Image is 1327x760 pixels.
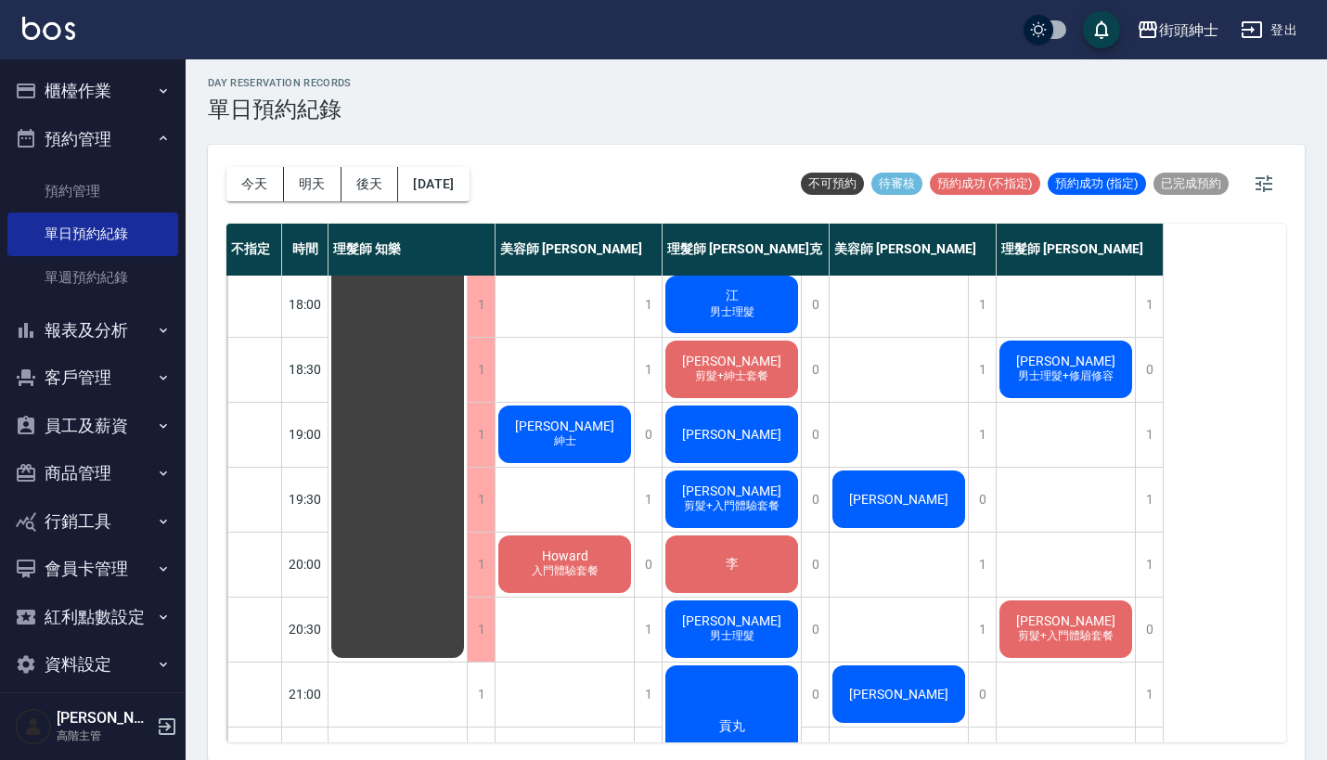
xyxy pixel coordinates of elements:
div: 0 [801,468,829,532]
div: 1 [634,468,662,532]
div: 0 [968,663,996,727]
div: 1 [467,338,495,402]
div: 1 [634,663,662,727]
span: 預約成功 (不指定) [930,175,1040,192]
img: Logo [22,17,75,40]
div: 0 [801,273,829,337]
div: 0 [1135,598,1163,662]
div: 1 [634,273,662,337]
button: 街頭紳士 [1129,11,1226,49]
div: 1 [467,468,495,532]
div: 1 [467,403,495,467]
div: 0 [801,403,829,467]
div: 1 [467,663,495,727]
a: 單日預約紀錄 [7,213,178,255]
div: 美容師 [PERSON_NAME] [496,224,663,276]
span: [PERSON_NAME] [678,613,785,628]
button: 行銷工具 [7,497,178,546]
button: 預約管理 [7,115,178,163]
span: 男士理髮 [706,304,758,320]
div: 0 [634,533,662,597]
button: 明天 [284,167,341,201]
span: 待審核 [871,175,922,192]
h3: 單日預約紀錄 [208,97,352,122]
button: 紅利點數設定 [7,593,178,641]
div: 1 [467,273,495,337]
span: [PERSON_NAME] [678,427,785,442]
span: [PERSON_NAME] [845,492,952,507]
div: 19:00 [282,402,329,467]
span: 男士理髮+修眉修容 [1014,368,1117,384]
span: [PERSON_NAME] [1012,613,1119,628]
button: 報表及分析 [7,306,178,354]
div: 1 [634,338,662,402]
button: 登出 [1233,13,1305,47]
button: 資料設定 [7,640,178,689]
span: 紳士 [550,433,580,449]
button: save [1083,11,1120,48]
div: 1 [1135,468,1163,532]
button: [DATE] [398,167,469,201]
div: 1 [968,273,996,337]
div: 時間 [282,224,329,276]
span: 預約成功 (指定) [1048,175,1146,192]
button: 客戶管理 [7,354,178,402]
span: 貢丸 [715,718,749,735]
span: Howard [538,548,592,563]
div: 1 [467,598,495,662]
img: Person [15,708,52,745]
button: 商品管理 [7,449,178,497]
div: 0 [801,533,829,597]
div: 0 [968,468,996,532]
div: 理髮師 [PERSON_NAME]克 [663,224,830,276]
button: 後天 [341,167,399,201]
div: 1 [1135,663,1163,727]
div: 0 [1135,338,1163,402]
div: 18:00 [282,272,329,337]
a: 預約管理 [7,170,178,213]
div: 0 [801,663,829,727]
div: 美容師 [PERSON_NAME] [830,224,997,276]
h2: day Reservation records [208,77,352,89]
div: 1 [968,338,996,402]
span: [PERSON_NAME] [678,354,785,368]
button: 員工及薪資 [7,402,178,450]
span: 剪髮+入門體驗套餐 [1014,628,1117,644]
span: 已完成預約 [1153,175,1229,192]
div: 18:30 [282,337,329,402]
div: 20:00 [282,532,329,597]
span: [PERSON_NAME] [845,687,952,702]
div: 19:30 [282,467,329,532]
span: 江 [722,288,742,304]
div: 1 [1135,273,1163,337]
h5: [PERSON_NAME] [57,709,151,728]
p: 高階主管 [57,728,151,744]
span: [PERSON_NAME] [678,483,785,498]
div: 街頭紳士 [1159,19,1218,42]
span: 男士理髮 [706,628,758,644]
span: 剪髮+入門體驗套餐 [680,498,783,514]
div: 1 [1135,403,1163,467]
span: [PERSON_NAME] [1012,354,1119,368]
a: 單週預約紀錄 [7,256,178,299]
div: 20:30 [282,597,329,662]
span: [PERSON_NAME] [511,419,618,433]
div: 1 [968,598,996,662]
div: 1 [968,533,996,597]
button: 會員卡管理 [7,545,178,593]
div: 0 [801,338,829,402]
div: 理髮師 知樂 [329,224,496,276]
span: 不可預約 [801,175,864,192]
div: 不指定 [226,224,282,276]
button: 今天 [226,167,284,201]
div: 1 [1135,533,1163,597]
div: 21:00 [282,662,329,727]
div: 理髮師 [PERSON_NAME] [997,224,1164,276]
span: 入門體驗套餐 [528,563,602,579]
span: 李 [722,556,742,573]
div: 1 [634,598,662,662]
span: 剪髮+紳士套餐 [691,368,772,384]
button: 櫃檯作業 [7,67,178,115]
div: 0 [801,598,829,662]
div: 1 [968,403,996,467]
